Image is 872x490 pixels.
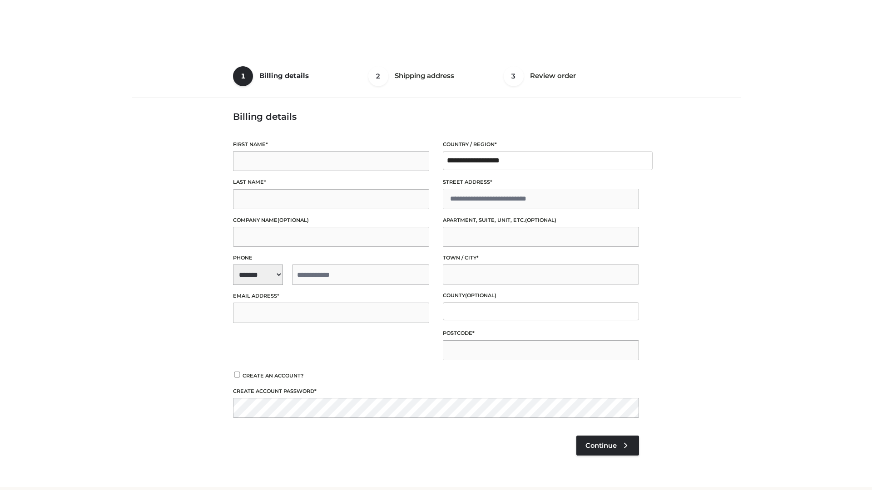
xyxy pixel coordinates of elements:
label: Create account password [233,387,639,396]
span: Continue [585,441,617,450]
span: Review order [530,71,576,80]
input: Create an account? [233,372,241,377]
span: Billing details [259,71,309,80]
label: Company name [233,216,429,225]
span: 3 [504,66,524,86]
label: Apartment, suite, unit, etc. [443,216,639,225]
label: Street address [443,178,639,186]
span: (optional) [277,217,309,223]
h3: Billing details [233,111,639,122]
label: County [443,291,639,300]
label: Phone [233,254,429,262]
span: (optional) [525,217,556,223]
span: Create an account? [243,372,304,379]
label: Email address [233,292,429,300]
span: (optional) [465,292,496,299]
label: Town / City [443,254,639,262]
a: Continue [576,436,639,456]
span: 1 [233,66,253,86]
label: Postcode [443,329,639,338]
label: Country / Region [443,140,639,149]
span: Shipping address [395,71,454,80]
span: 2 [368,66,388,86]
label: Last name [233,178,429,186]
label: First name [233,140,429,149]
